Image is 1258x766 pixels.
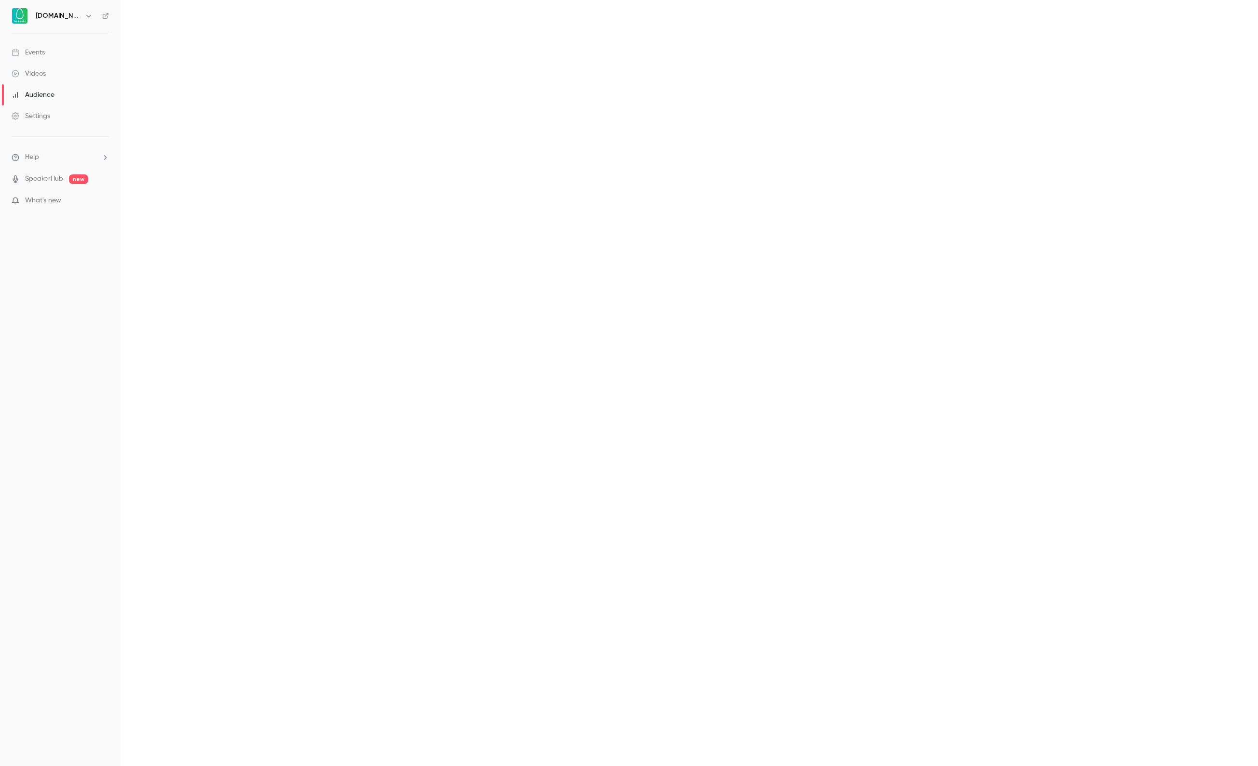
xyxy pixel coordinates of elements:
[25,174,63,184] a: SpeakerHub
[12,111,50,121] div: Settings
[36,11,81,21] h6: [DOMAIN_NAME]
[12,90,54,100] div: Audience
[12,69,46,79] div: Videos
[12,48,45,57] div: Events
[25,152,39,162] span: Help
[25,196,61,206] span: What's new
[12,8,27,24] img: Avokaado.io
[12,152,109,162] li: help-dropdown-opener
[69,174,88,184] span: new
